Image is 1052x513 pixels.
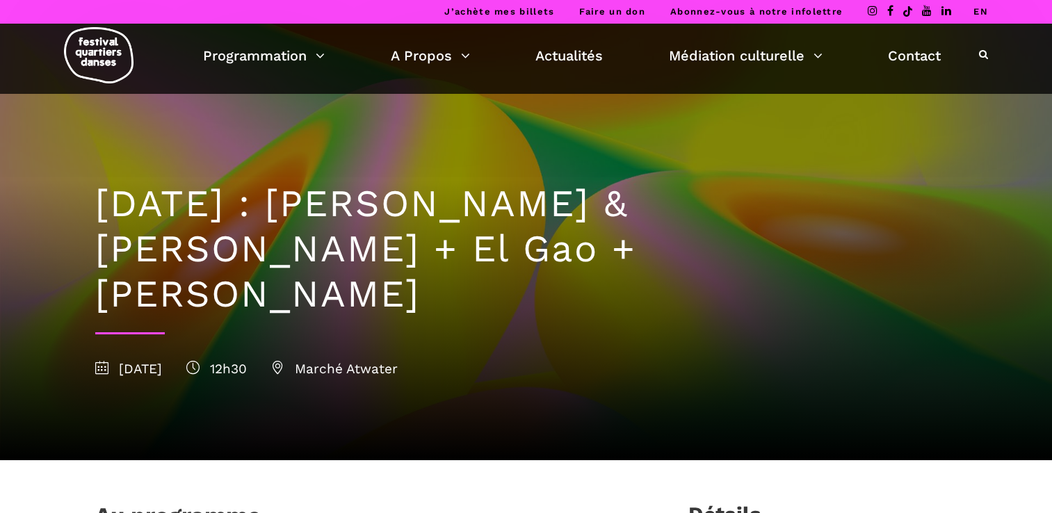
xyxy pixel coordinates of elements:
a: EN [973,6,988,17]
img: logo-fqd-med [64,27,133,83]
a: Programmation [203,44,325,67]
a: Faire un don [579,6,645,17]
a: Médiation culturelle [669,44,823,67]
a: A Propos [391,44,470,67]
span: [DATE] [95,361,162,377]
a: Contact [888,44,941,67]
span: Marché Atwater [271,361,398,377]
a: Actualités [535,44,603,67]
a: Abonnez-vous à notre infolettre [670,6,843,17]
span: 12h30 [186,361,247,377]
h1: [DATE] : [PERSON_NAME] & [PERSON_NAME] + El Gao + [PERSON_NAME] [95,181,957,316]
a: J’achète mes billets [444,6,554,17]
